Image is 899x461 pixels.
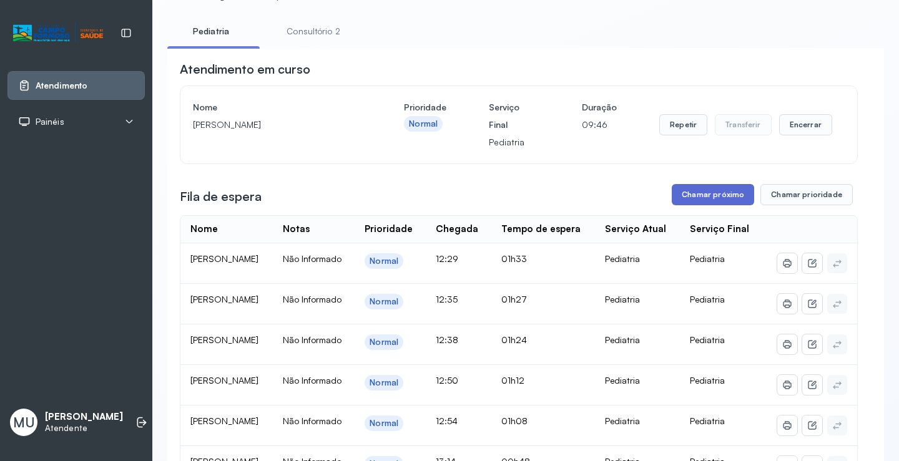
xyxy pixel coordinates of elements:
[436,294,458,304] span: 12:35
[760,184,853,205] button: Chamar prioridade
[283,294,341,304] span: Não Informado
[501,253,527,264] span: 01h33
[501,223,581,235] div: Tempo de espera
[283,253,341,264] span: Não Informado
[283,375,341,386] span: Não Informado
[193,116,361,133] p: [PERSON_NAME]
[45,411,123,423] p: [PERSON_NAME]
[582,99,617,116] h4: Duração
[436,375,458,386] span: 12:50
[605,253,670,264] div: Pediatria
[690,334,725,345] span: Pediatria
[489,133,539,151] p: Pediatria
[501,294,527,304] span: 01h27
[45,423,123,434] p: Atendente
[404,99,446,116] h4: Prioridade
[190,294,258,304] span: [PERSON_NAME]
[690,223,749,235] div: Serviço Final
[180,61,310,78] h3: Atendimento em curso
[190,375,258,386] span: [PERSON_NAME]
[605,375,670,386] div: Pediatria
[605,415,670,427] div: Pediatria
[672,184,754,205] button: Chamar próximo
[193,99,361,116] h4: Nome
[409,119,438,129] div: Normal
[18,79,134,92] a: Atendimento
[501,375,524,386] span: 01h12
[370,296,398,307] div: Normal
[36,117,64,127] span: Painéis
[436,253,458,264] span: 12:29
[370,256,398,266] div: Normal
[370,377,398,388] div: Normal
[690,415,725,426] span: Pediatria
[659,114,707,135] button: Repetir
[370,337,398,347] div: Normal
[779,114,832,135] button: Encerrar
[690,253,725,264] span: Pediatria
[489,99,539,133] h4: Serviço Final
[436,334,458,345] span: 12:38
[605,223,666,235] div: Serviço Atual
[365,223,413,235] div: Prioridade
[501,415,528,426] span: 01h08
[13,23,103,44] img: Logotipo do estabelecimento
[436,223,478,235] div: Chegada
[190,223,218,235] div: Nome
[605,334,670,346] div: Pediatria
[436,415,458,426] span: 12:54
[690,375,725,386] span: Pediatria
[370,418,398,429] div: Normal
[501,334,527,345] span: 01h24
[582,116,617,133] p: 09:46
[180,188,262,205] h3: Fila de espera
[715,114,772,135] button: Transferir
[190,334,258,345] span: [PERSON_NAME]
[605,294,670,305] div: Pediatria
[283,415,341,426] span: Não Informado
[190,415,258,426] span: [PERSON_NAME]
[190,253,258,264] span: [PERSON_NAME]
[270,21,357,42] a: Consultório 2
[167,21,255,42] a: Pediatria
[283,334,341,345] span: Não Informado
[283,223,310,235] div: Notas
[690,294,725,304] span: Pediatria
[36,80,87,91] span: Atendimento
